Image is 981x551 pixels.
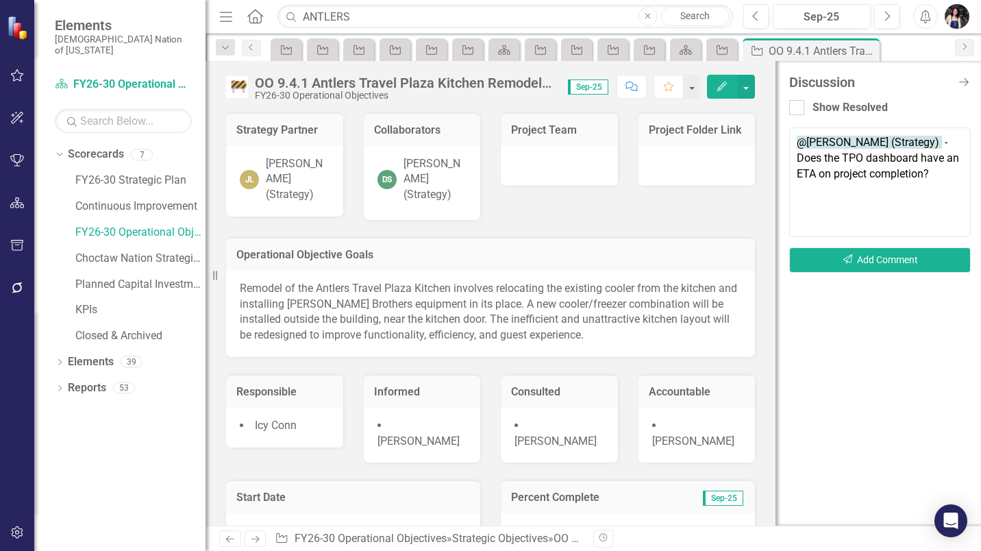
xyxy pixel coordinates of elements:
[652,434,734,448] span: [PERSON_NAME]
[452,532,548,545] a: Strategic Objectives
[374,386,471,398] h3: Informed
[75,225,206,241] a: FY26-30 Operational Objectives
[511,491,670,504] h3: Percent Complete
[240,524,272,537] span: [DATE]
[55,34,192,56] small: [DEMOGRAPHIC_DATA] Nation of [US_STATE]
[255,419,297,432] span: Icy Conn
[377,170,397,189] div: DS
[68,354,114,370] a: Elements
[68,147,124,162] a: Scorecards
[374,124,471,136] h3: Collaborators
[568,79,608,95] span: Sep-25
[55,77,192,93] a: FY26-30 Operational Objectives
[514,434,597,448] span: [PERSON_NAME]
[255,75,554,90] div: OO 9.4.1 Antlers Travel Plaza Kitchen Remodel (Capital)
[295,532,447,545] a: FY26-30 Operational Objectives
[7,15,32,40] img: ClearPoint Strategy
[661,7,730,26] a: Search
[769,42,876,60] div: OO 9.4.1 Antlers Travel Plaza Kitchen Remodel (Capital)
[275,531,583,547] div: » »
[266,156,330,204] div: [PERSON_NAME] (Strategy)
[649,124,745,136] h3: Project Folder Link
[277,5,733,29] input: Search ClearPoint...
[934,504,967,537] div: Open Intercom Messenger
[75,277,206,293] a: Planned Capital Investments
[236,491,470,504] h3: Start Date
[75,173,206,188] a: FY26-30 Strategic Plan
[68,380,106,396] a: Reports
[240,281,741,343] p: Remodel of the Antlers Travel Plaza Kitchen involves relocating the existing cooler from the kitc...
[75,328,206,344] a: Closed & Archived
[773,4,871,29] button: Sep-25
[75,251,206,267] a: Choctaw Nation Strategic Plan
[789,247,971,273] button: Add Comment
[240,170,259,189] div: JL
[236,124,333,136] h3: Strategy Partner
[403,156,467,204] div: [PERSON_NAME] (Strategy)
[703,491,743,506] span: Sep-25
[55,109,192,133] input: Search Below...
[121,356,142,368] div: 39
[511,124,608,136] h3: Project Team
[131,149,153,160] div: 7
[812,100,888,116] div: Show Resolved
[255,90,554,101] div: FY26-30 Operational Objectives
[113,382,135,394] div: 53
[236,386,333,398] h3: Responsible
[377,434,460,448] span: [PERSON_NAME]
[511,386,608,398] h3: Consulted
[55,17,192,34] span: Elements
[75,302,206,318] a: KPIs
[649,386,745,398] h3: Accountable
[236,249,745,261] h3: Operational Objective Goals
[778,9,866,25] div: Sep-25
[554,532,823,545] div: OO 9.4.1 Antlers Travel Plaza Kitchen Remodel (Capital)
[789,75,950,90] div: Discussion
[75,199,206,215] a: Continuous Improvement
[226,76,248,98] img: Approved Capital
[945,4,969,29] img: Layla Freeman
[789,127,971,237] textarea: @[PERSON_NAME] (Strategy) - Does the TPO dashboard have an ETA on project completion?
